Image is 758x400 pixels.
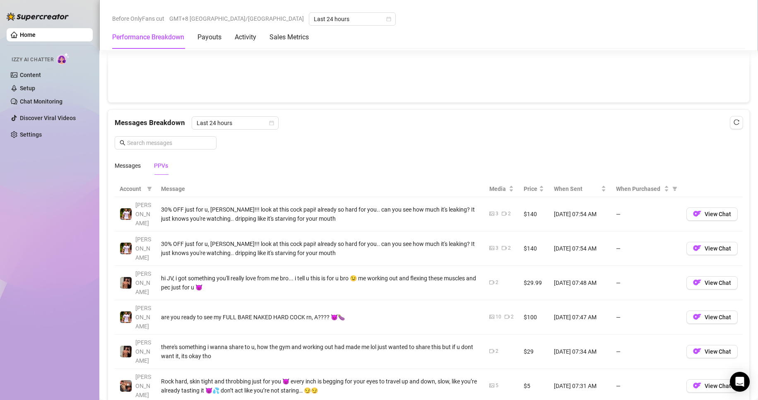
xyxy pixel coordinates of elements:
div: 2 [508,244,511,252]
img: OF [693,347,701,355]
button: OFView Chat [686,242,738,255]
button: OFView Chat [686,345,738,358]
span: [PERSON_NAME] [135,202,151,227]
td: $100 [519,300,549,335]
button: OFView Chat [686,207,738,221]
th: When Sent [549,181,611,197]
span: video-camera [502,246,507,251]
span: filter [147,186,152,191]
span: When Sent [554,184,599,193]
span: Media [489,184,507,193]
td: [DATE] 07:34 AM [549,335,611,369]
span: [PERSON_NAME] [135,270,151,295]
a: OFView Chat [686,281,738,288]
div: 5 [496,382,498,390]
button: OFView Chat [686,379,738,393]
img: OF [693,210,701,218]
td: [DATE] 07:48 AM [549,266,611,300]
span: filter [145,183,154,195]
span: Last 24 hours [197,117,274,129]
td: $140 [519,231,549,266]
span: [PERSON_NAME] [135,373,151,398]
button: OFView Chat [686,311,738,324]
a: OFView Chat [686,316,738,322]
span: video-camera [489,349,494,354]
td: — [611,197,681,231]
a: Discover Viral Videos [20,115,76,121]
span: video-camera [502,211,507,216]
span: Account [120,184,144,193]
input: Search messages [127,138,212,147]
div: 3 [496,244,498,252]
div: 2 [508,210,511,218]
span: Last 24 hours [314,13,391,25]
a: OFView Chat [686,350,738,357]
span: [PERSON_NAME] [135,305,151,330]
th: Media [484,181,519,197]
div: Activity [235,32,256,42]
img: AI Chatter [57,53,70,65]
a: OFView Chat [686,384,738,391]
img: Hector [120,311,132,323]
th: Message [156,181,484,197]
span: View Chat [705,211,731,217]
a: Content [20,72,41,78]
span: picture [489,383,494,388]
span: picture [489,211,494,216]
div: 2 [511,313,514,321]
div: 10 [496,313,501,321]
span: [PERSON_NAME] [135,339,151,364]
a: Settings [20,131,42,138]
span: search [120,140,125,146]
img: OF [693,278,701,287]
div: Open Intercom Messenger [730,372,750,392]
img: Osvaldo [120,380,132,392]
div: Payouts [197,32,221,42]
span: calendar [269,120,274,125]
a: Chat Monitoring [20,98,63,105]
span: filter [672,186,677,191]
span: View Chat [705,314,731,320]
div: PPVs [154,161,168,170]
span: Izzy AI Chatter [12,56,53,64]
div: 2 [496,279,498,287]
td: $29.99 [519,266,549,300]
div: 30% OFF just for u, [PERSON_NAME]!!! look at this cock papi! already so hard for you.. can you se... [161,205,479,223]
span: View Chat [705,245,731,252]
div: there's something i wanna share to u, how the gym and working out had made me lol just wanted to ... [161,342,479,361]
td: — [611,300,681,335]
img: Hector [120,208,132,220]
button: OFView Chat [686,276,738,289]
div: 30% OFF just for u, [PERSON_NAME]!!! look at this cock papi! already so hard for you.. can you se... [161,239,479,258]
td: — [611,335,681,369]
span: View Chat [705,383,731,389]
td: — [611,231,681,266]
td: — [611,266,681,300]
img: OF [693,244,701,252]
div: Sales Metrics [270,32,309,42]
img: OF [693,381,701,390]
div: Performance Breakdown [112,32,184,42]
th: When Purchased [611,181,681,197]
span: Before OnlyFans cut [112,12,164,25]
img: Zach [120,277,132,289]
a: Home [20,31,36,38]
div: 2 [496,347,498,355]
div: Rock hard, skin tight and throbbing just for you 😈 every inch is begging for your eyes to travel ... [161,377,479,395]
td: [DATE] 07:47 AM [549,300,611,335]
span: View Chat [705,280,731,286]
span: reload [734,119,739,125]
div: 3 [496,210,498,218]
span: When Purchased [616,184,662,193]
img: Hector [120,243,132,254]
span: Price [524,184,537,193]
span: calendar [386,17,391,22]
span: picture [489,246,494,251]
td: [DATE] 07:54 AM [549,197,611,231]
span: filter [671,183,679,195]
span: video-camera [505,314,510,319]
th: Price [519,181,549,197]
span: video-camera [489,280,494,285]
img: logo-BBDzfeDw.svg [7,12,69,21]
td: [DATE] 07:54 AM [549,231,611,266]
